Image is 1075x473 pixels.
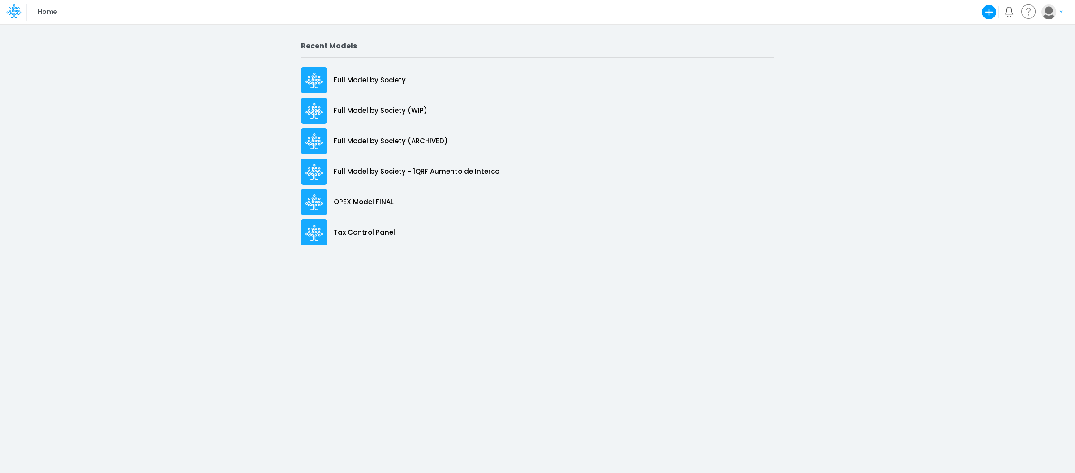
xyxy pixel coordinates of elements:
[301,217,774,248] a: Tax Control Panel
[301,42,774,50] h2: Recent Models
[301,187,774,217] a: OPEX Model FINAL
[301,126,774,156] a: Full Model by Society (ARCHIVED)
[301,156,774,187] a: Full Model by Society - 1QRF Aumento de Interco
[301,65,774,95] a: Full Model by Society
[38,7,57,17] p: Home
[334,228,395,238] p: Tax Control Panel
[334,75,406,86] p: Full Model by Society
[301,95,774,126] a: Full Model by Society (WIP)
[334,167,499,177] p: Full Model by Society - 1QRF Aumento de Interco
[334,197,394,207] p: OPEX Model FINAL
[1004,7,1014,17] a: Notifications
[334,106,427,116] p: Full Model by Society (WIP)
[334,136,448,146] p: Full Model by Society (ARCHIVED)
